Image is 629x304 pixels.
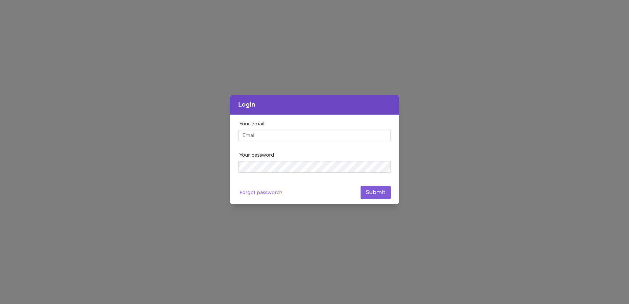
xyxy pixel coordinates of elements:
[238,130,391,141] input: Email
[239,189,283,196] a: Forgot password?
[239,152,391,158] label: Your password
[361,186,391,199] button: Submit
[230,95,399,115] header: Login
[239,120,391,127] label: Your email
